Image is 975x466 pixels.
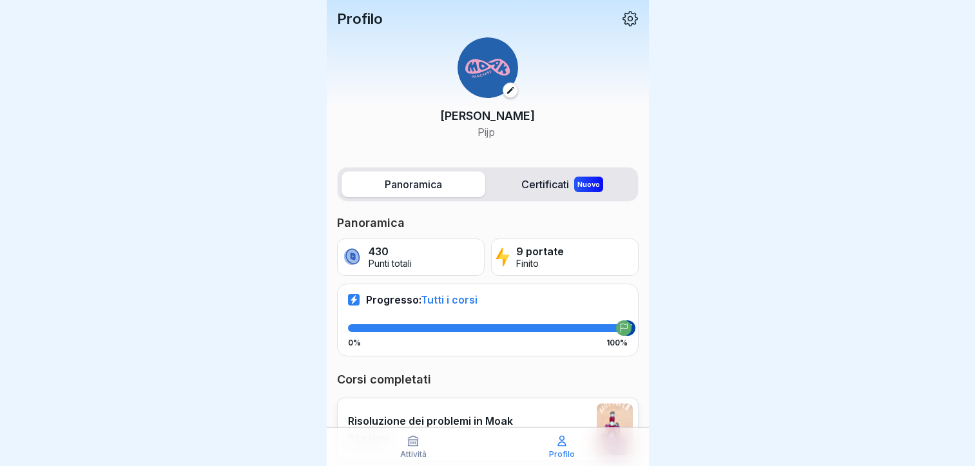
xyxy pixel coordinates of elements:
[400,450,427,459] p: Attività
[574,177,603,192] div: Nuovo
[521,177,569,192] font: Certificati
[348,414,513,427] p: Risoluzione dei problemi in Moak
[342,171,485,197] label: Panoramica
[369,258,412,269] p: Punti totali
[606,338,628,347] p: 100%
[348,338,361,347] p: 0%
[369,246,412,258] p: 430
[421,293,478,306] span: Tutti i corsi
[440,107,535,124] p: [PERSON_NAME]
[458,37,518,98] img: umgrx2xl31rn5ontmk0ygdz8.png
[597,403,633,455] img: h60njxadi3jakyjpea9djrwa.png
[337,215,639,231] p: Panoramica
[337,10,383,27] p: Profilo
[337,398,639,461] a: Risoluzione dei problemi in Moak6 Lezioni
[478,126,495,139] font: Pijp
[549,450,575,459] p: Profilo
[516,246,564,258] p: 9 portate
[366,293,478,306] p: Progresso:
[342,246,363,268] img: coin.svg
[516,258,564,269] p: Finito
[496,246,510,268] img: lightning.svg
[337,372,639,387] p: Corsi completati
